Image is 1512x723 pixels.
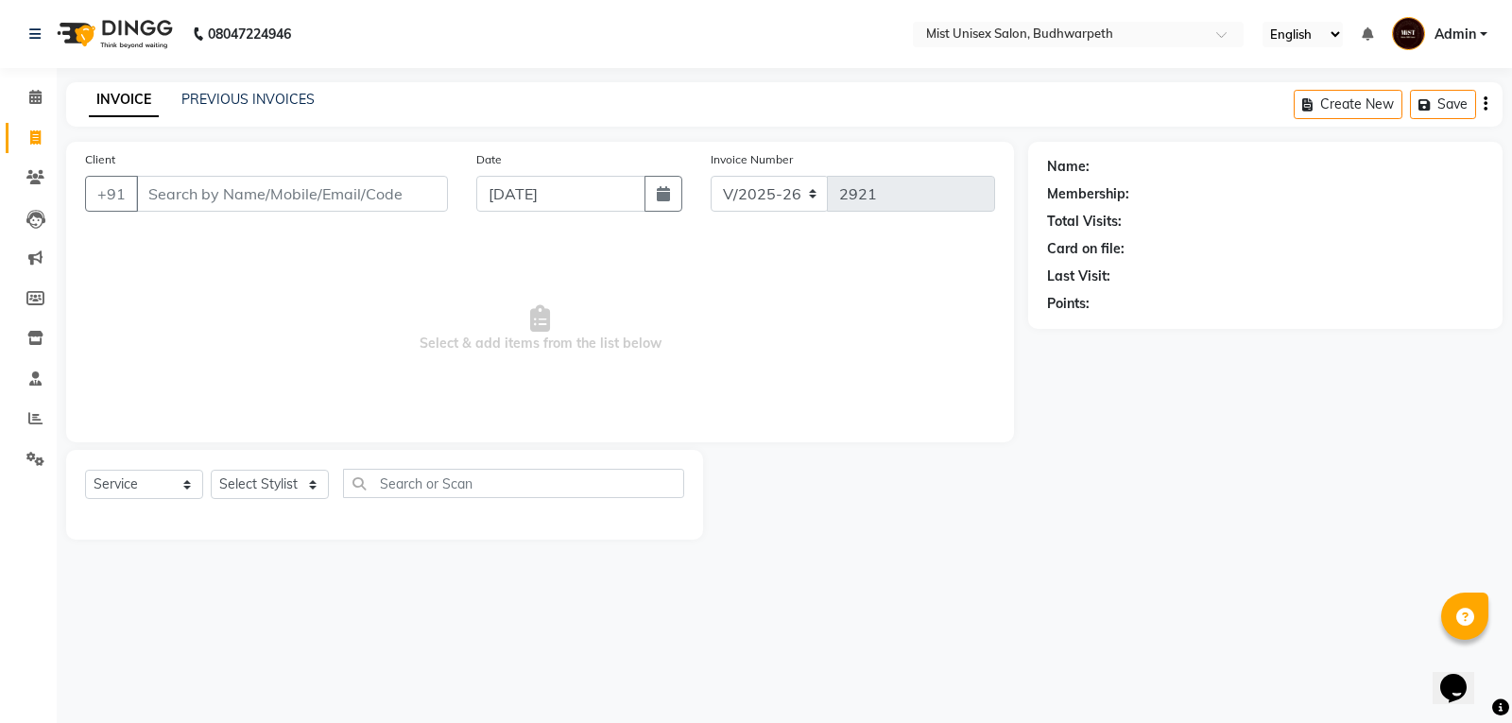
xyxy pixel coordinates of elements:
[711,151,793,168] label: Invoice Number
[1047,184,1129,204] div: Membership:
[1047,239,1125,259] div: Card on file:
[48,8,178,60] img: logo
[476,151,502,168] label: Date
[1047,267,1110,286] div: Last Visit:
[343,469,684,498] input: Search or Scan
[181,91,315,108] a: PREVIOUS INVOICES
[1047,294,1090,314] div: Points:
[1047,212,1122,232] div: Total Visits:
[1047,157,1090,177] div: Name:
[85,234,995,423] span: Select & add items from the list below
[85,176,138,212] button: +91
[136,176,448,212] input: Search by Name/Mobile/Email/Code
[1410,90,1476,119] button: Save
[1433,647,1493,704] iframe: chat widget
[1392,17,1425,50] img: Admin
[89,83,159,117] a: INVOICE
[85,151,115,168] label: Client
[1294,90,1402,119] button: Create New
[1435,25,1476,44] span: Admin
[208,8,291,60] b: 08047224946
